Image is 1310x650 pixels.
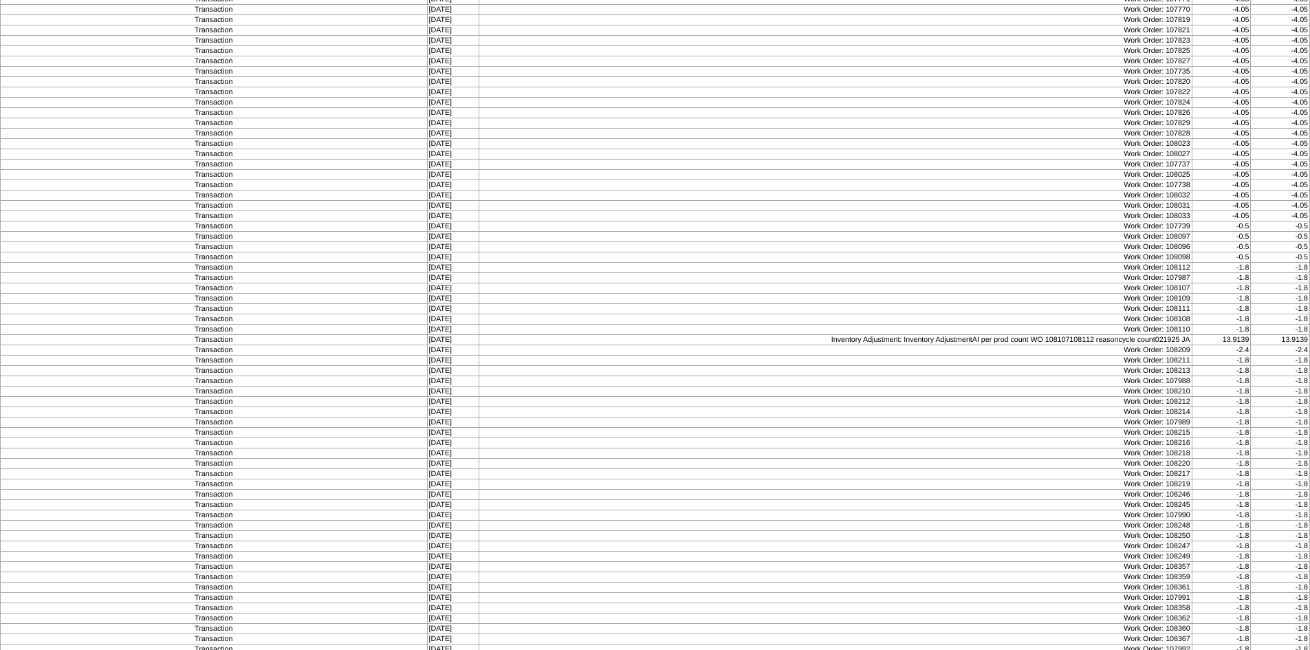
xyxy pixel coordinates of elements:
[427,304,479,314] td: [DATE]
[479,221,1192,232] td: Work Order: 107739
[427,242,479,252] td: [DATE]
[427,376,479,387] td: [DATE]
[1,418,428,428] td: Transaction
[1,521,428,531] td: Transaction
[1192,77,1251,87] td: -4.05
[1,67,428,77] td: Transaction
[427,500,479,510] td: [DATE]
[479,232,1192,242] td: Work Order: 108097
[427,356,479,366] td: [DATE]
[1,500,428,510] td: Transaction
[1251,335,1310,345] td: 13.9139
[479,67,1192,77] td: Work Order: 107735
[479,325,1192,335] td: Work Order: 108110
[479,397,1192,407] td: Work Order: 108212
[427,407,479,418] td: [DATE]
[479,500,1192,510] td: Work Order: 108245
[1251,294,1310,304] td: -1.8
[479,531,1192,541] td: Work Order: 108250
[479,572,1192,583] td: Work Order: 108359
[427,36,479,46] td: [DATE]
[1,108,428,118] td: Transaction
[1,118,428,129] td: Transaction
[479,191,1192,201] td: Work Order: 108032
[479,603,1192,614] td: Work Order: 108358
[427,170,479,180] td: [DATE]
[1192,170,1251,180] td: -4.05
[479,314,1192,325] td: Work Order: 108108
[1192,149,1251,160] td: -4.05
[1192,139,1251,149] td: -4.05
[479,418,1192,428] td: Work Order: 107989
[479,160,1192,170] td: Work Order: 107737
[1192,252,1251,263] td: -0.5
[427,490,479,500] td: [DATE]
[479,448,1192,459] td: Work Order: 108218
[1,448,428,459] td: Transaction
[427,98,479,108] td: [DATE]
[479,510,1192,521] td: Work Order: 107990
[427,273,479,283] td: [DATE]
[1192,304,1251,314] td: -1.8
[1,304,428,314] td: Transaction
[1,603,428,614] td: Transaction
[1251,469,1310,479] td: -1.8
[1192,5,1251,15] td: -4.05
[1192,160,1251,170] td: -4.05
[427,160,479,170] td: [DATE]
[1251,77,1310,87] td: -4.05
[479,201,1192,211] td: Work Order: 108031
[1,469,428,479] td: Transaction
[479,614,1192,624] td: Work Order: 108362
[1251,314,1310,325] td: -1.8
[1192,531,1251,541] td: -1.8
[1251,87,1310,98] td: -4.05
[427,397,479,407] td: [DATE]
[479,366,1192,376] td: Work Order: 108213
[1192,98,1251,108] td: -4.05
[1192,335,1251,345] td: 13.9139
[1251,180,1310,191] td: -4.05
[1251,552,1310,562] td: -1.8
[427,201,479,211] td: [DATE]
[1,459,428,469] td: Transaction
[1,531,428,541] td: Transaction
[1251,139,1310,149] td: -4.05
[427,139,479,149] td: [DATE]
[1192,325,1251,335] td: -1.8
[1192,479,1251,490] td: -1.8
[1251,593,1310,603] td: -1.8
[1,5,428,15] td: Transaction
[479,387,1192,397] td: Work Order: 108210
[1251,191,1310,201] td: -4.05
[1192,500,1251,510] td: -1.8
[479,294,1192,304] td: Work Order: 108109
[479,98,1192,108] td: Work Order: 107824
[479,242,1192,252] td: Work Order: 108096
[1,160,428,170] td: Transaction
[1251,428,1310,438] td: -1.8
[1192,294,1251,304] td: -1.8
[1192,366,1251,376] td: -1.8
[427,252,479,263] td: [DATE]
[1,428,428,438] td: Transaction
[1192,614,1251,624] td: -1.8
[1192,232,1251,242] td: -0.5
[1,366,428,376] td: Transaction
[1192,283,1251,294] td: -1.8
[1192,510,1251,521] td: -1.8
[427,263,479,273] td: [DATE]
[427,118,479,129] td: [DATE]
[427,221,479,232] td: [DATE]
[1,490,428,500] td: Transaction
[1,572,428,583] td: Transaction
[1192,273,1251,283] td: -1.8
[427,314,479,325] td: [DATE]
[1251,170,1310,180] td: -4.05
[479,46,1192,56] td: Work Order: 107825
[479,583,1192,593] td: Work Order: 108361
[479,521,1192,531] td: Work Order: 108248
[427,479,479,490] td: [DATE]
[1,139,428,149] td: Transaction
[1192,459,1251,469] td: -1.8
